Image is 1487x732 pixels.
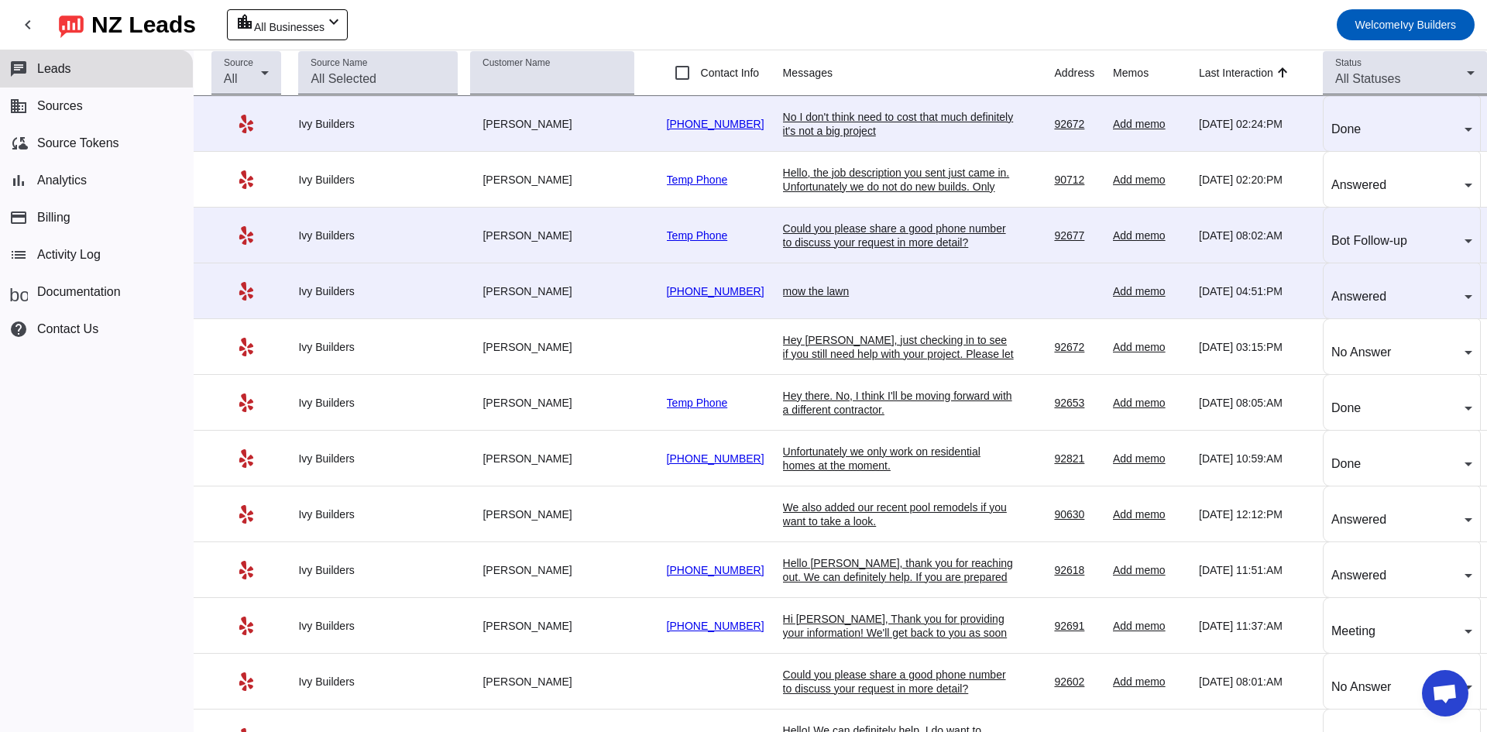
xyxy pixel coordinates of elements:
div: 90712 [1054,173,1101,187]
div: 92602 [1054,675,1101,689]
button: All Businesses [227,9,348,40]
img: logo [59,12,84,38]
div: Ivy Builders [298,117,458,131]
div: Add memo [1113,117,1187,131]
mat-icon: Yelp [237,505,256,524]
span: Meeting [1331,624,1375,637]
div: Ivy Builders [298,619,458,633]
mat-icon: chat [9,60,28,78]
div: Hello [PERSON_NAME], thank you for reaching out. We can definitely help. If you are prepared to s... [783,556,1015,626]
div: 90630 [1054,507,1101,521]
div: 92672 [1054,117,1101,131]
mat-icon: Yelp [237,449,256,468]
div: [DATE] 11:51:AM [1199,563,1310,577]
div: Ivy Builders [298,507,458,521]
div: Hello, the job description you sent just came in. Unfortunately we do not do new builds. Only rem... [783,166,1015,208]
div: [DATE] 08:01:AM [1199,675,1310,689]
div: Add memo [1113,229,1187,242]
span: Answered [1331,513,1386,526]
div: [PERSON_NAME] [470,563,654,577]
div: 92691 [1054,619,1101,633]
a: Temp Phone [667,229,728,242]
div: Add memo [1113,173,1187,187]
span: All Statuses [1335,72,1400,85]
span: Bot Follow-up [1331,234,1407,247]
div: [PERSON_NAME] [470,117,654,131]
mat-icon: Yelp [237,282,256,301]
div: Add memo [1113,563,1187,577]
mat-icon: Yelp [237,115,256,133]
div: Ivy Builders [298,396,458,410]
a: [PHONE_NUMBER] [667,564,764,576]
span: No Answer [1331,680,1391,693]
div: [DATE] 08:02:AM [1199,229,1310,242]
div: Unfortunately we only work on residential homes at the moment. [783,445,1015,473]
mat-icon: payment [9,208,28,227]
div: 92672 [1054,340,1101,354]
div: [PERSON_NAME] [470,229,654,242]
mat-label: Customer Name [483,58,550,68]
div: Ivy Builders [298,675,458,689]
span: book [9,284,50,305]
div: Add memo [1113,507,1187,521]
mat-icon: cloud_sync [9,134,28,153]
label: Contact Info [698,65,760,81]
span: Activity Log [37,248,101,262]
input: All Selected [311,70,445,88]
span: Leads [37,62,71,76]
mat-icon: Yelp [237,226,256,245]
div: Hi [PERSON_NAME], Thank you for providing your information! We'll get back to you as soon as poss... [783,612,1015,654]
span: All Businesses [254,21,325,33]
div: mow the lawn [783,284,1015,298]
div: 92653 [1054,396,1101,410]
span: Done [1331,122,1361,136]
div: NZ Leads [91,14,196,36]
button: WelcomeIvy Builders [1337,9,1475,40]
th: Address [1054,50,1113,96]
div: Hey there. No, I think I'll be moving forward with a different contractor. [783,389,1015,417]
div: Add memo [1113,284,1187,298]
a: Temp Phone [667,397,728,409]
a: [PHONE_NUMBER] [667,118,764,130]
div: Ivy Builders [298,284,458,298]
a: [PHONE_NUMBER] [667,452,764,465]
span: Ivy Builders [1355,14,1456,36]
span: Done [1331,457,1361,470]
mat-icon: Yelp [237,617,256,635]
mat-icon: bar_chart [9,171,28,190]
span: Contact Us [37,322,98,336]
div: [DATE] 04:51:PM [1199,284,1310,298]
span: Answered [1331,290,1386,303]
span: Source Tokens [37,136,119,150]
div: 92677 [1054,229,1101,242]
mat-icon: location_city [235,12,254,31]
mat-icon: chevron_left [325,12,343,31]
div: Ivy Builders [298,229,458,242]
div: Add memo [1113,675,1187,689]
span: Sources [37,99,83,113]
mat-label: Source [224,58,253,68]
span: No Answer [1331,345,1391,359]
div: [DATE] 10:59:AM [1199,452,1310,466]
a: [PHONE_NUMBER] [667,285,764,297]
span: All [224,72,238,85]
div: [PERSON_NAME] [470,619,654,633]
mat-icon: chevron_left [19,15,37,34]
div: [DATE] 11:37:AM [1199,619,1310,633]
mat-icon: help [9,320,28,339]
div: [DATE] 08:05:AM [1199,396,1310,410]
div: [DATE] 12:12:PM [1199,507,1310,521]
div: Ivy Builders [298,563,458,577]
div: Last Interaction [1199,65,1273,81]
mat-label: Source Name [311,58,367,68]
span: Answered [1331,569,1386,582]
div: [DATE] 02:24:PM [1199,117,1310,131]
div: [PERSON_NAME] [470,173,654,187]
a: Temp Phone [667,174,728,186]
div: [PERSON_NAME] [470,675,654,689]
mat-icon: Yelp [237,170,256,189]
div: No I don't think need to cost that much definitely it's not a big project [783,110,1015,138]
th: Messages [783,50,1055,96]
div: [PERSON_NAME] [470,507,654,521]
mat-icon: Yelp [237,561,256,579]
